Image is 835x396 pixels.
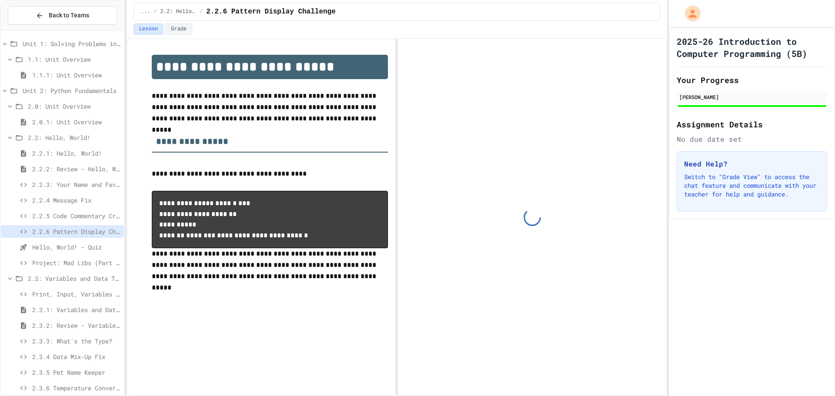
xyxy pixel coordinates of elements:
[32,227,120,236] span: 2.2.6 Pattern Display Challenge
[49,11,89,20] span: Back to Teams
[32,383,120,393] span: 2.3.6 Temperature Converter
[32,196,120,205] span: 2.2.4 Message Fix
[200,8,203,15] span: /
[32,368,120,377] span: 2.3.5 Pet Name Keeper
[28,102,120,111] span: 2.0: Unit Overview
[32,180,120,189] span: 2.2.3: Your Name and Favorite Movie
[32,211,120,220] span: 2.2.5 Code Commentary Creator
[28,133,120,142] span: 2.2: Hello, World!
[154,8,157,15] span: /
[160,8,196,15] span: 2.2: Hello, World!
[32,321,120,330] span: 2.3.2: Review - Variables and Data Types
[141,8,150,15] span: ...
[32,70,120,80] span: 1.1.1: Unit Overview
[684,173,820,199] p: Switch to "Grade View" to access the chat feature and communicate with your teacher for help and ...
[677,134,827,144] div: No due date set
[165,23,192,35] button: Grade
[32,164,120,173] span: 2.2.2: Review - Hello, World!
[32,336,120,346] span: 2.3.3: What's the Type?
[28,55,120,64] span: 1.1: Unit Overview
[676,3,703,23] div: My Account
[32,352,120,361] span: 2.3.4 Data Mix-Up Fix
[32,305,120,314] span: 2.3.1: Variables and Data Types
[32,258,120,267] span: Project: Mad Libs (Part 1)
[23,86,120,95] span: Unit 2: Python Fundamentals
[8,6,117,25] button: Back to Teams
[32,117,120,126] span: 2.0.1: Unit Overview
[32,149,120,158] span: 2.2.1: Hello, World!
[23,39,120,48] span: Unit 1: Solving Problems in Computer Science
[32,243,120,252] span: Hello, World! - Quiz
[684,159,820,169] h3: Need Help?
[677,74,827,86] h2: Your Progress
[679,93,825,101] div: [PERSON_NAME]
[206,7,336,17] span: 2.2.6 Pattern Display Challenge
[134,23,164,35] button: Lesson
[677,35,827,60] h1: 2025-26 Introduction to Computer Programming (5B)
[32,290,120,299] span: Print, Input, Variables & Data Types Review
[28,274,120,283] span: 2.3: Variables and Data Types
[677,118,827,130] h2: Assignment Details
